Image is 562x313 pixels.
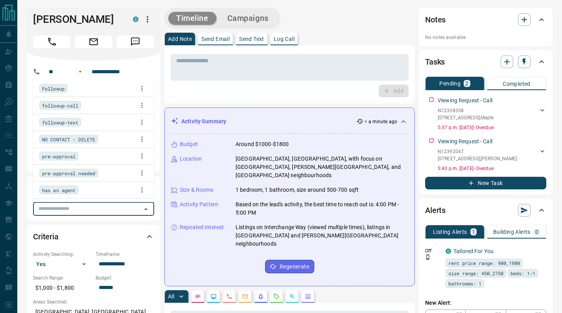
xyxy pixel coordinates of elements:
[33,227,154,246] div: Criteria
[439,81,461,86] p: Pending
[438,137,492,146] p: Viewing Request - Call
[168,294,174,299] p: All
[180,140,198,148] p: Budget
[33,230,59,243] h2: Criteria
[425,52,546,71] div: Tasks
[305,293,311,300] svg: Agent Actions
[438,124,546,131] p: 5:37 p.m. [DATE] - Overdue
[289,293,295,300] svg: Opportunities
[42,152,76,160] span: pre-approval
[453,248,494,254] a: Tailored For You
[171,114,408,129] div: Activity Summary< a minute ago
[42,135,95,143] span: NO CONTACT - DELETE
[258,293,264,300] svg: Listing Alerts
[510,269,535,277] span: beds: 1-1
[438,155,517,162] p: [STREET_ADDRESS] , [PERSON_NAME]
[226,293,232,300] svg: Calls
[42,85,64,93] span: Followup
[42,102,78,109] span: followup-call
[438,114,494,121] p: [STREET_ADDRESS] , Maple
[33,282,92,294] p: $1,000 - $1,800
[425,201,546,220] div: Alerts
[493,229,531,235] p: Building Alerts
[242,293,248,300] svg: Emails
[180,186,214,194] p: Size & Rooms
[96,274,154,282] p: Budget:
[438,96,492,105] p: Viewing Request - Call
[33,13,121,26] h1: [PERSON_NAME]
[236,140,289,148] p: Around $1000-$1800
[180,223,224,232] p: Repeated Interest
[33,258,92,270] div: Yes
[180,155,202,163] p: Location
[425,177,546,189] button: New Task
[239,36,264,42] p: Send Text
[438,106,546,123] div: N12338558[STREET_ADDRESS],Maple
[195,293,201,300] svg: Notes
[201,36,230,42] p: Send Email
[140,204,151,215] button: Close
[42,169,95,177] span: pre-approval needed
[236,186,359,194] p: 1 bedroom, 1 bathroom, size around 500-700 sqft
[425,34,546,41] p: No notes available
[42,119,78,126] span: followup-text
[433,229,467,235] p: Listing Alerts
[425,13,446,26] h2: Notes
[273,293,280,300] svg: Requests
[33,274,92,282] p: Search Range:
[236,200,408,217] p: Based on the lead's activity, the best time to reach out is: 4:00 PM - 5:00 PM
[365,118,397,125] p: < a minute ago
[75,35,112,48] span: Email
[425,247,441,254] p: Off
[438,165,546,172] p: 5:43 p.m. [DATE] - Overdue
[425,254,431,260] svg: Push Notification Only
[96,251,154,258] p: Timeframe:
[503,81,531,87] p: Completed
[181,117,226,126] p: Activity Summary
[535,229,538,235] p: 0
[76,67,85,76] button: Open
[448,269,503,277] span: size range: 450,2750
[210,293,217,300] svg: Lead Browsing Activity
[438,148,517,155] p: N12392047
[33,35,71,48] span: Call
[425,299,546,307] p: New Alert:
[465,81,468,86] p: 2
[425,56,445,68] h2: Tasks
[133,17,138,22] div: condos.ca
[168,36,192,42] p: Add Note
[274,36,295,42] p: Log Call
[42,186,76,194] span: has an agent
[438,146,546,164] div: N12392047[STREET_ADDRESS],[PERSON_NAME]
[265,260,314,273] button: Regenerate
[236,223,408,248] p: Listings on Interchange Way (viewed multiple times), listings in [GEOGRAPHIC_DATA] and [PERSON_NA...
[168,12,216,25] button: Timeline
[448,259,520,267] span: rent price range: 900,1980
[425,204,446,217] h2: Alerts
[219,12,276,25] button: Campaigns
[438,107,494,114] p: N12338558
[180,200,218,209] p: Activity Pattern
[472,229,475,235] p: 1
[446,248,451,254] div: condos.ca
[425,10,546,29] div: Notes
[448,280,481,287] span: bathrooms: 1
[33,251,92,258] p: Actively Searching:
[116,35,154,48] span: Message
[236,155,408,180] p: [GEOGRAPHIC_DATA], [GEOGRAPHIC_DATA], with focus on [GEOGRAPHIC_DATA], [PERSON_NAME][GEOGRAPHIC_D...
[33,298,154,306] p: Areas Searched:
